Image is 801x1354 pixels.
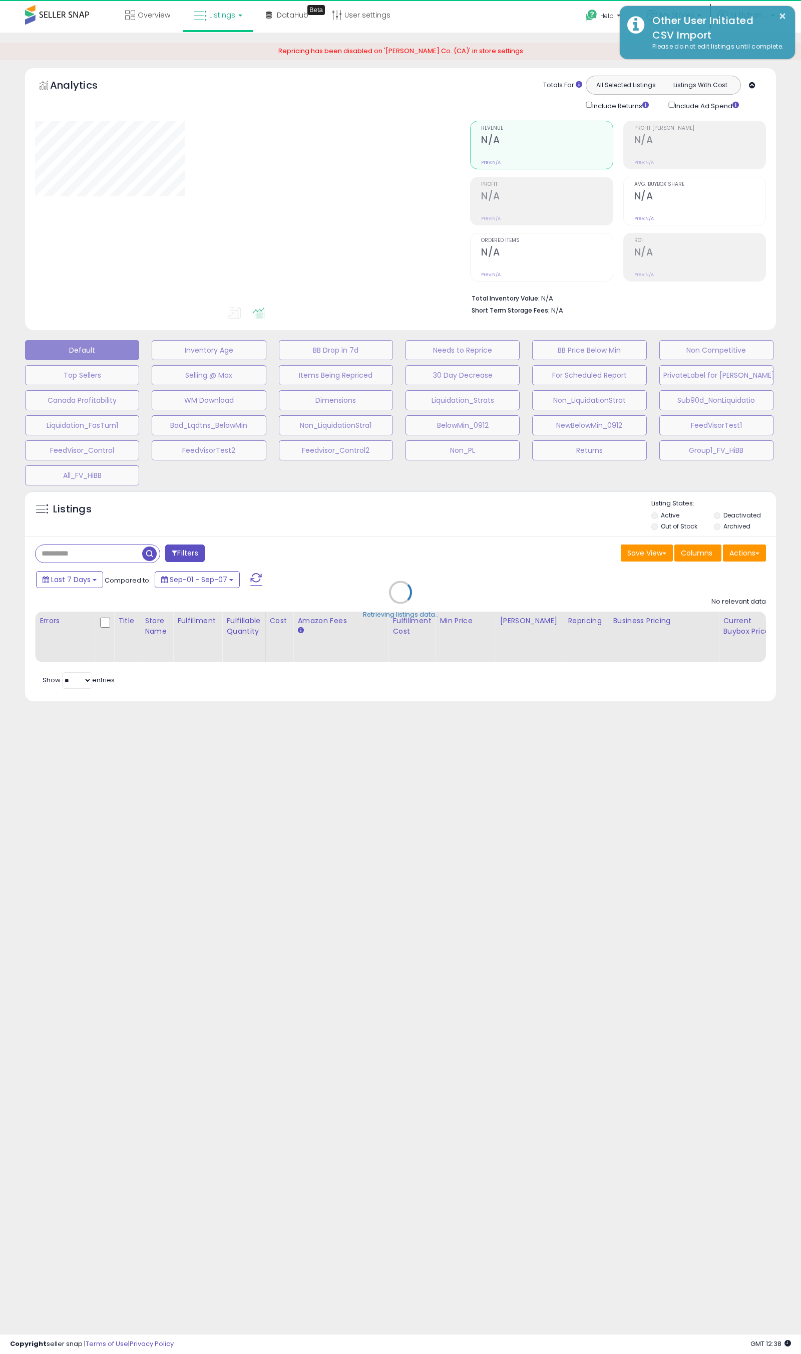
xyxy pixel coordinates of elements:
[25,415,139,435] button: Liquidation_FasTurn1
[481,246,612,260] h2: N/A
[279,440,393,460] button: Feedvisor_Control2
[279,365,393,385] button: Items Being Repriced
[406,440,520,460] button: Non_PL
[659,390,773,410] button: Sub90d_NonLiquidatio
[152,365,266,385] button: Selling @ Max
[481,190,612,204] h2: N/A
[589,79,663,92] button: All Selected Listings
[634,182,765,187] span: Avg. Buybox Share
[481,159,501,165] small: Prev: N/A
[25,340,139,360] button: Default
[279,415,393,435] button: Non_LiquidationStra1
[25,365,139,385] button: Top Sellers
[406,390,520,410] button: Liquidation_Strats
[634,134,765,148] h2: N/A
[532,365,646,385] button: For Scheduled Report
[406,365,520,385] button: 30 Day Decrease
[645,42,787,52] div: Please do not edit listings until complete.
[152,390,266,410] button: WM Download
[532,390,646,410] button: Non_LiquidationStrat
[279,390,393,410] button: Dimensions
[634,159,654,165] small: Prev: N/A
[472,294,540,303] b: Total Inventory Value:
[645,14,787,42] div: Other User Initiated CSV Import
[634,246,765,260] h2: N/A
[634,238,765,243] span: ROI
[277,10,308,20] span: DataHub
[25,440,139,460] button: FeedVisor_Control
[406,340,520,360] button: Needs to Reprice
[634,190,765,204] h2: N/A
[481,134,612,148] h2: N/A
[663,79,737,92] button: Listings With Cost
[279,340,393,360] button: BB Drop in 7d
[481,182,612,187] span: Profit
[25,465,139,485] button: All_FV_HiBB
[472,292,758,304] li: N/A
[363,610,438,619] div: Retrieving listings data..
[659,365,773,385] button: PrivateLabel for [PERSON_NAME]
[661,100,755,111] div: Include Ad Spend
[307,5,325,15] div: Tooltip anchor
[634,126,765,131] span: Profit [PERSON_NAME]
[278,46,523,56] span: Repricing has been disabled on '[PERSON_NAME] Co. (CA)' in store settings
[551,306,563,315] span: N/A
[209,10,235,20] span: Listings
[50,78,117,95] h5: Analytics
[152,340,266,360] button: Inventory Age
[406,415,520,435] button: BelowMin_0912
[659,340,773,360] button: Non Competitive
[481,215,501,221] small: Prev: N/A
[634,272,654,278] small: Prev: N/A
[634,215,654,221] small: Prev: N/A
[25,390,139,410] button: Canada Profitability
[138,10,170,20] span: Overview
[532,415,646,435] button: NewBelowMin_0912
[778,10,786,23] button: ×
[659,415,773,435] button: FeedVisorTest1
[543,81,582,90] div: Totals For
[152,440,266,460] button: FeedVisorTest2
[481,272,501,278] small: Prev: N/A
[585,9,598,22] i: Get Help
[152,415,266,435] button: Bad_Lqdtns_BelowMin
[481,126,612,131] span: Revenue
[532,340,646,360] button: BB Price Below Min
[472,306,550,315] b: Short Term Storage Fees:
[578,100,661,111] div: Include Returns
[659,440,773,460] button: Group1_FV_HiBB
[532,440,646,460] button: Returns
[600,12,614,20] span: Help
[481,238,612,243] span: Ordered Items
[578,2,631,33] a: Help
